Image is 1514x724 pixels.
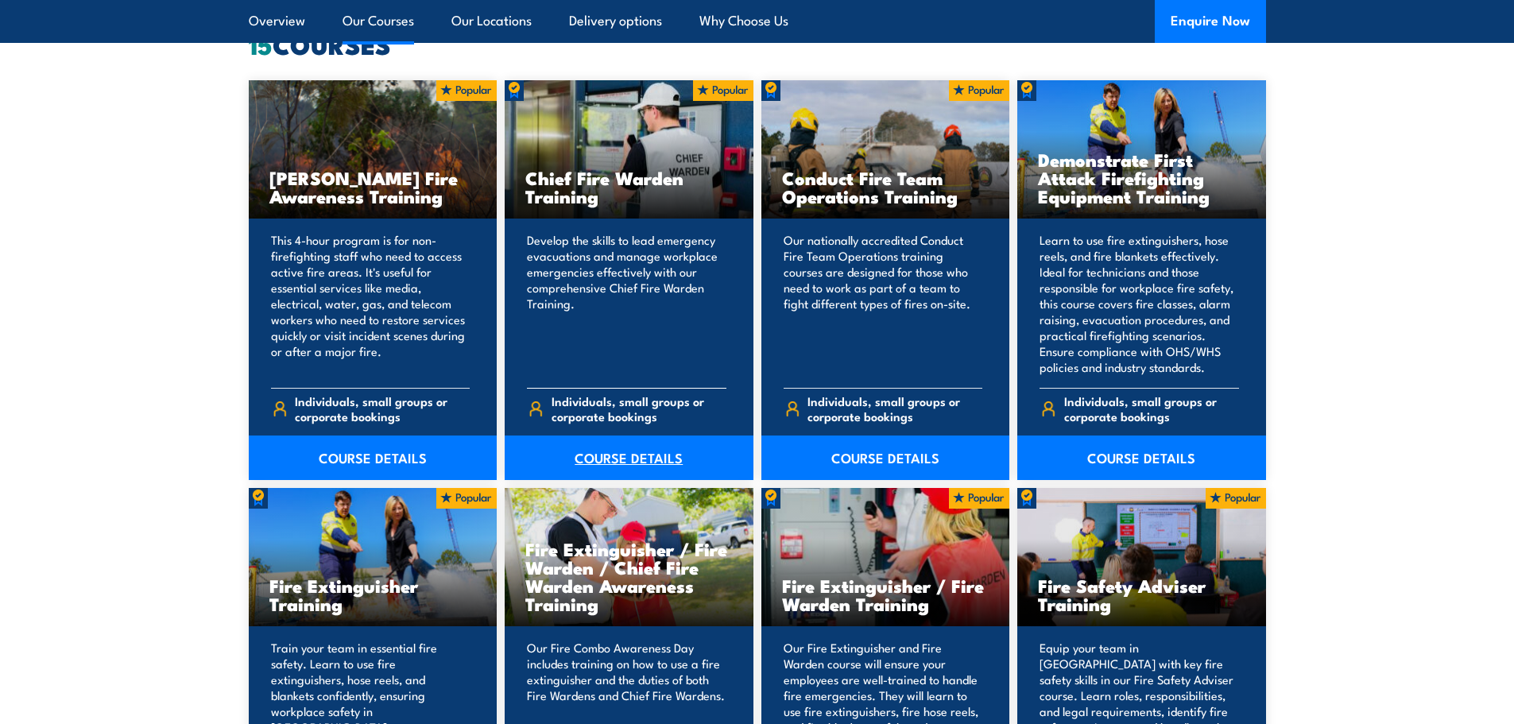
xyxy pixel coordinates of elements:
[525,168,733,205] h3: Chief Fire Warden Training
[761,436,1010,480] a: COURSE DETAILS
[1040,232,1239,375] p: Learn to use fire extinguishers, hose reels, and fire blankets effectively. Ideal for technicians...
[1064,393,1239,424] span: Individuals, small groups or corporate bookings
[249,436,498,480] a: COURSE DETAILS
[807,393,982,424] span: Individuals, small groups or corporate bookings
[1017,436,1266,480] a: COURSE DETAILS
[1038,150,1245,205] h3: Demonstrate First Attack Firefighting Equipment Training
[269,168,477,205] h3: [PERSON_NAME] Fire Awareness Training
[1038,576,1245,613] h3: Fire Safety Adviser Training
[249,24,273,64] strong: 15
[295,393,470,424] span: Individuals, small groups or corporate bookings
[552,393,726,424] span: Individuals, small groups or corporate bookings
[505,436,753,480] a: COURSE DETAILS
[782,168,989,205] h3: Conduct Fire Team Operations Training
[269,576,477,613] h3: Fire Extinguisher Training
[249,33,1266,55] h2: COURSES
[782,576,989,613] h3: Fire Extinguisher / Fire Warden Training
[271,232,470,375] p: This 4-hour program is for non-firefighting staff who need to access active fire areas. It's usef...
[525,540,733,613] h3: Fire Extinguisher / Fire Warden / Chief Fire Warden Awareness Training
[784,232,983,375] p: Our nationally accredited Conduct Fire Team Operations training courses are designed for those wh...
[527,232,726,375] p: Develop the skills to lead emergency evacuations and manage workplace emergencies effectively wit...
